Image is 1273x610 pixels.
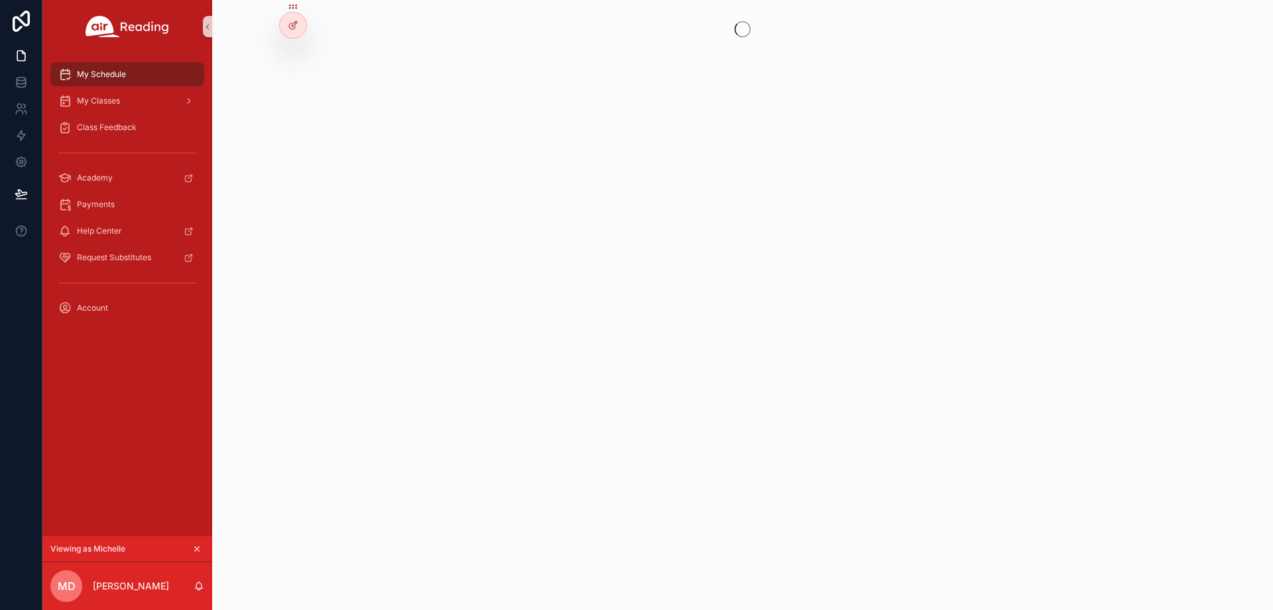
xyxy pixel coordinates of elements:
span: Request Substitutes [77,252,151,263]
a: Payments [50,192,204,216]
span: Help Center [77,226,122,236]
a: My Classes [50,89,204,113]
span: Payments [77,199,115,210]
a: Help Center [50,219,204,243]
div: scrollable content [42,53,212,337]
span: My Classes [77,96,120,106]
span: Class Feedback [77,122,137,133]
a: Request Substitutes [50,246,204,269]
img: App logo [86,16,169,37]
p: [PERSON_NAME] [93,579,169,593]
span: Academy [77,173,113,183]
a: Account [50,296,204,320]
span: My Schedule [77,69,126,80]
a: Class Feedback [50,115,204,139]
span: MD [58,578,76,594]
a: Academy [50,166,204,190]
span: Viewing as Michelle [50,544,125,554]
span: Account [77,303,108,313]
a: My Schedule [50,62,204,86]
